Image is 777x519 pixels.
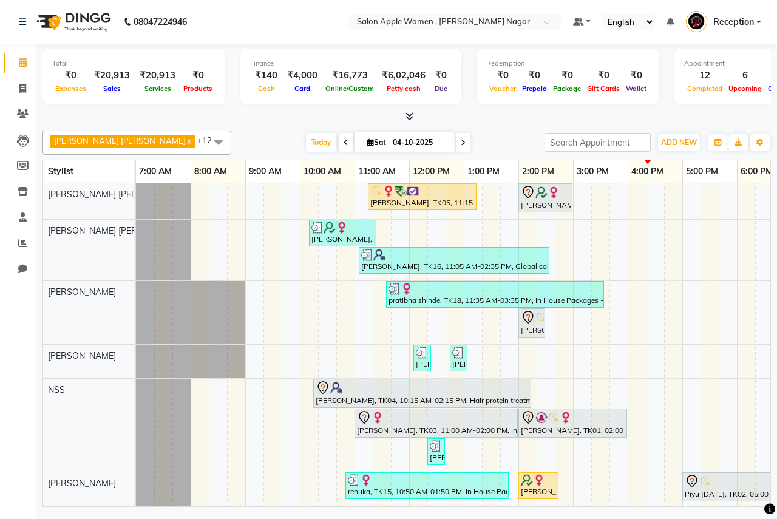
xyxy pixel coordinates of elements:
[389,134,450,152] input: 2025-10-04
[347,474,507,497] div: renuka, TK15, 10:50 AM-01:50 PM, In House Packages - [DEMOGRAPHIC_DATA] beauty package 2800 (₹2800)
[89,69,135,83] div: ₹20,913
[31,5,114,39] img: logo
[628,163,667,180] a: 4:00 PM
[322,69,377,83] div: ₹16,773
[574,163,612,180] a: 3:00 PM
[356,410,517,436] div: [PERSON_NAME], TK03, 11:00 AM-02:00 PM, In House Packages - [DEMOGRAPHIC_DATA] beauty package 3500
[48,189,186,200] span: [PERSON_NAME] [PERSON_NAME]
[384,84,424,93] span: Petty cash
[519,163,557,180] a: 2:00 PM
[486,58,650,69] div: Redemption
[520,185,571,211] div: [PERSON_NAME], TK06, 02:00 PM-03:00 PM, Hair Cut - [DEMOGRAPHIC_DATA]
[52,84,89,93] span: Expenses
[410,163,453,180] a: 12:00 PM
[429,440,444,463] div: [PERSON_NAME] HG, TK11, 12:20 PM-12:35 PM, Threading - Eyebrows - [DEMOGRAPHIC_DATA] (₹70)
[584,84,623,93] span: Gift Cards
[100,84,124,93] span: Sales
[180,84,215,93] span: Products
[180,69,215,83] div: ₹0
[430,69,452,83] div: ₹0
[464,163,503,180] a: 1:00 PM
[300,163,344,180] a: 10:00 AM
[623,69,650,83] div: ₹0
[686,11,707,32] img: Reception
[684,84,725,93] span: Completed
[738,163,776,180] a: 6:00 PM
[658,134,700,151] button: ADD NEW
[486,84,519,93] span: Voucher
[136,163,175,180] a: 7:00 AM
[387,283,603,306] div: pratibha shinde, TK18, 11:35 AM-03:35 PM, In House Packages - [DEMOGRAPHIC_DATA] beauty package 5...
[415,347,430,370] div: [PERSON_NAME], TK10, 12:05 PM-12:20 PM, Threading - Eyebrows - [DEMOGRAPHIC_DATA] (₹70)
[291,84,313,93] span: Card
[255,84,278,93] span: Cash
[48,166,73,177] span: Stylist
[197,135,221,145] span: +12
[545,133,651,152] input: Search Appointment
[364,138,389,147] span: Sat
[683,163,721,180] a: 5:00 PM
[48,350,116,361] span: [PERSON_NAME]
[355,163,399,180] a: 11:00 AM
[432,84,450,93] span: Due
[623,84,650,93] span: Wallet
[519,69,550,83] div: ₹0
[135,69,180,83] div: ₹20,913
[186,136,191,146] a: x
[520,474,557,497] div: [PERSON_NAME], TK07, 02:00 PM-02:45 PM, old Waxing (Sugar Wax - Regular) - Full Body ([DEMOGRAPHI...
[306,133,336,152] span: Today
[584,69,623,83] div: ₹0
[52,69,89,83] div: ₹0
[684,69,725,83] div: 12
[451,347,466,370] div: [PERSON_NAME], TK13, 12:45 PM-01:00 PM, Threading - Eyebrows - [DEMOGRAPHIC_DATA] (₹70)
[282,69,322,83] div: ₹4,000
[250,58,452,69] div: Finance
[725,84,765,93] span: Upcoming
[377,69,430,83] div: ₹6,02,046
[246,163,285,180] a: 9:00 AM
[141,84,174,93] span: Services
[520,410,626,436] div: [PERSON_NAME], TK01, 02:00 PM-04:00 PM, Hair protein treatment - Nanoplastia - upper midback leng...
[520,310,544,336] div: [PERSON_NAME] mam, TK09, 02:00 PM-02:30 PM, old Waxing (Sugar Wax - Regular) - Full Legs Wax ([DE...
[486,69,519,83] div: ₹0
[134,5,187,39] b: 08047224946
[661,138,697,147] span: ADD NEW
[519,84,550,93] span: Prepaid
[725,69,765,83] div: 6
[191,163,230,180] a: 8:00 AM
[48,225,186,236] span: [PERSON_NAME] [PERSON_NAME]
[314,381,530,406] div: [PERSON_NAME], TK04, 10:15 AM-02:15 PM, Hair protein treatment - Nanogel - below lower waist leng...
[250,69,282,83] div: ₹140
[310,222,375,245] div: [PERSON_NAME], TK08, 10:10 AM-11:25 AM, Hair Cut - Straight - U shape - [DEMOGRAPHIC_DATA] (₹300)...
[713,16,754,29] span: Reception
[48,384,65,395] span: NSS
[322,84,377,93] span: Online/Custom
[550,84,584,93] span: Package
[48,478,116,489] span: [PERSON_NAME]
[550,69,584,83] div: ₹0
[369,185,475,208] div: [PERSON_NAME], TK05, 11:15 AM-01:15 PM, Hair protein treatment - Nanoplastia - Upper waist length...
[360,249,548,272] div: [PERSON_NAME], TK16, 11:05 AM-02:35 PM, Global colouring -Wella - Upper waist length - [DEMOGRAPH...
[48,287,116,297] span: [PERSON_NAME]
[54,136,186,146] span: [PERSON_NAME] [PERSON_NAME]
[52,58,215,69] div: Total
